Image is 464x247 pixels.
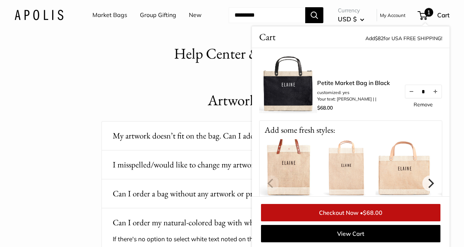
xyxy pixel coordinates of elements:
[92,10,127,21] a: Market Bags
[338,15,357,23] span: USD $
[424,8,433,17] span: 1
[101,90,362,111] h1: Artwork
[140,10,176,21] a: Group Gifting
[317,89,390,96] li: customized: yes
[229,7,305,23] input: Search...
[113,158,351,172] button: I misspelled/would like to change my artwork. Help!
[317,105,333,111] span: $68.00
[189,10,202,21] a: New
[174,43,290,64] h1: Help Center & FAQ
[418,9,449,21] a: 1 Cart
[422,175,438,191] button: Next
[6,220,78,241] iframe: Sign Up via Text for Offers
[414,102,433,107] a: Remove
[317,78,390,87] a: Petite Market Bag in Black
[375,35,384,42] span: $82
[380,11,406,20] a: My Account
[363,209,382,216] span: $68.00
[113,187,351,201] button: Can I order a bag without any artwork or product information?
[338,5,364,16] span: Currency
[261,204,440,221] a: Checkout Now •$68.00
[365,35,442,42] span: Add for USA FREE SHIPPING!
[317,96,390,102] li: Your text: [PERSON_NAME] | |
[261,225,440,242] a: View Cart
[260,121,442,139] p: Add some fresh styles:
[418,88,429,94] input: Quantity
[429,85,442,98] button: Increase quantity by 1
[259,30,275,44] span: Cart
[338,13,364,25] button: USD $
[113,129,351,143] button: My artwork doesn’t fit on the bag. Can I add extra characters?
[14,10,63,20] img: Apolis
[437,11,449,19] span: Cart
[259,55,317,113] img: description_No need for custom text? Choose this option.
[405,85,418,98] button: Decrease quantity by 1
[305,7,323,23] button: Search
[113,216,351,230] button: Can I order my natural-colored bag with white print?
